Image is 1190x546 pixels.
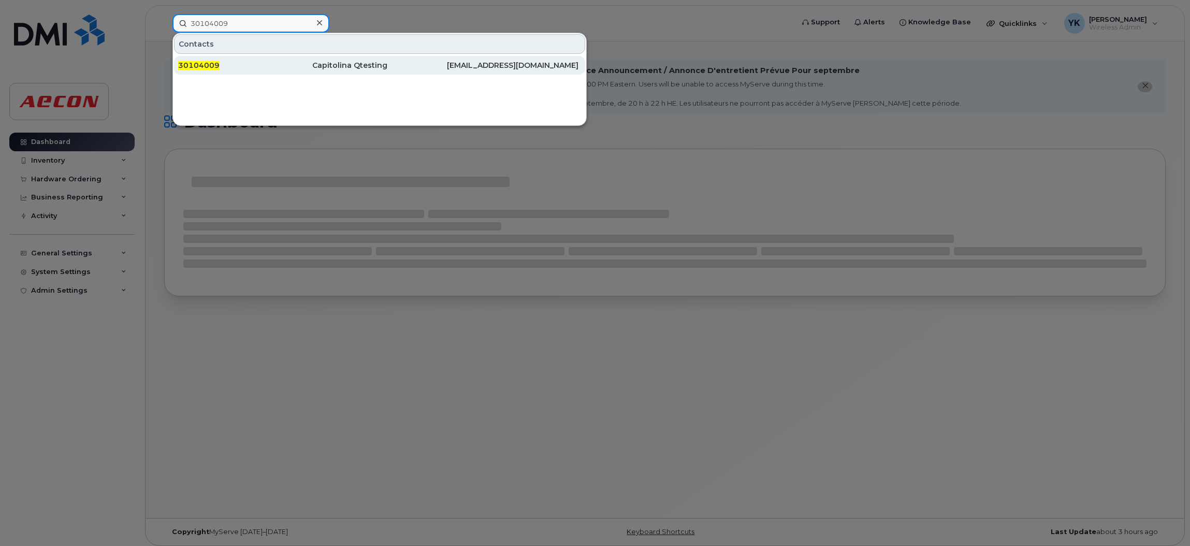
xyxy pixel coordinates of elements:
[178,61,220,70] span: 30104009
[447,60,581,70] div: [EMAIL_ADDRESS][DOMAIN_NAME]
[1145,501,1182,538] iframe: Messenger Launcher
[174,56,585,75] a: 30104009Capitolina Qtesting[EMAIL_ADDRESS][DOMAIN_NAME]
[312,60,446,70] div: Capitolina Qtesting
[174,34,585,54] div: Contacts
